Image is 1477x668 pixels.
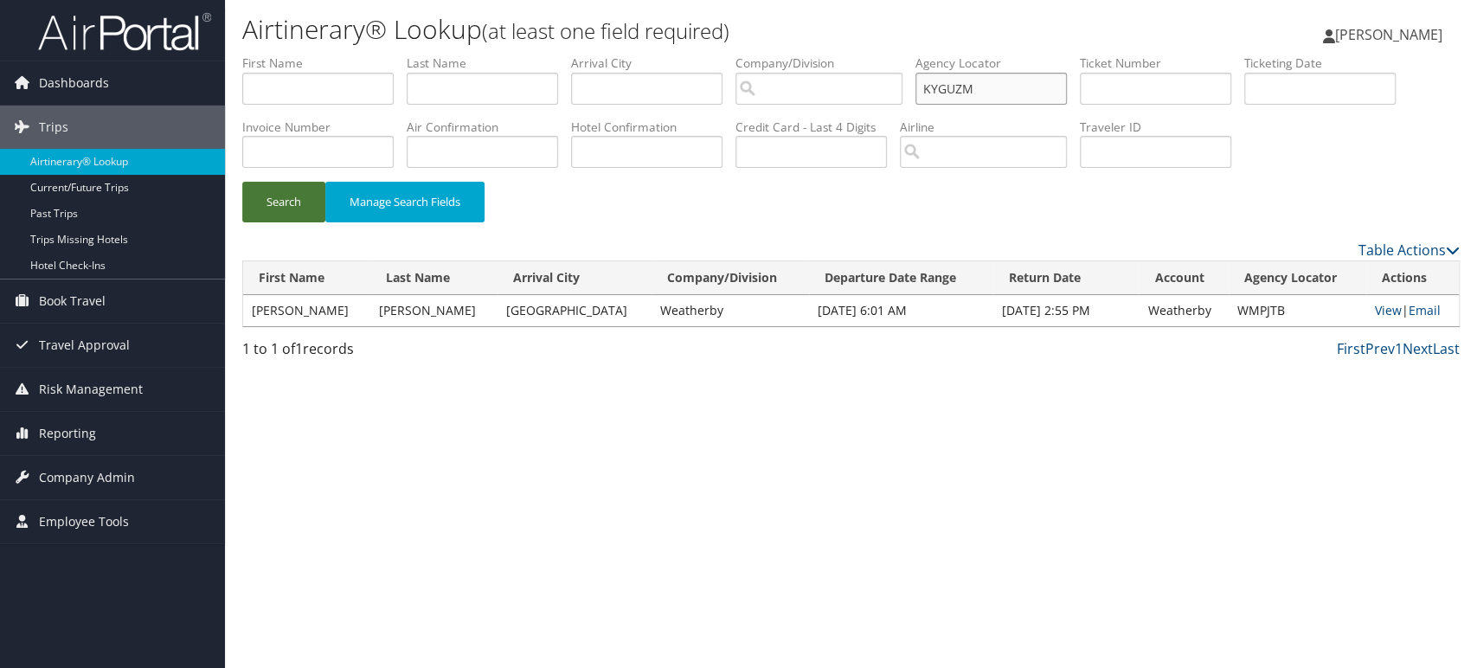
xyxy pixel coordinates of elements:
td: [DATE] 6:01 AM [809,295,994,326]
label: Airline [900,119,1080,136]
button: Search [242,182,325,222]
td: WMPJTB [1229,295,1366,326]
label: First Name [242,55,407,72]
a: Table Actions [1358,241,1460,260]
h1: Airtinerary® Lookup [242,11,1054,48]
label: Invoice Number [242,119,407,136]
label: Hotel Confirmation [571,119,735,136]
label: Traveler ID [1080,119,1244,136]
span: [PERSON_NAME] [1335,25,1442,44]
th: First Name: activate to sort column ascending [243,261,370,295]
label: Ticketing Date [1244,55,1409,72]
span: Book Travel [39,279,106,323]
label: Company/Division [735,55,915,72]
th: Actions [1366,261,1459,295]
td: [GEOGRAPHIC_DATA] [498,295,652,326]
a: View [1375,302,1402,318]
td: [DATE] 2:55 PM [993,295,1139,326]
a: First [1337,339,1365,358]
a: [PERSON_NAME] [1323,9,1460,61]
th: Return Date: activate to sort column ascending [993,261,1139,295]
a: 1 [1395,339,1403,358]
td: | [1366,295,1459,326]
img: airportal-logo.png [38,11,211,52]
td: Weatherby [652,295,808,326]
th: Company/Division [652,261,808,295]
span: 1 [295,339,303,358]
a: Last [1433,339,1460,358]
th: Account: activate to sort column ascending [1139,261,1229,295]
small: (at least one field required) [482,16,729,45]
span: Company Admin [39,456,135,499]
span: Dashboards [39,61,109,105]
td: [PERSON_NAME] [243,295,370,326]
a: Prev [1365,339,1395,358]
span: Reporting [39,412,96,455]
button: Manage Search Fields [325,182,485,222]
th: Arrival City: activate to sort column ascending [498,261,652,295]
span: Risk Management [39,368,143,411]
label: Air Confirmation [407,119,571,136]
th: Agency Locator: activate to sort column ascending [1229,261,1366,295]
th: Departure Date Range: activate to sort column ascending [809,261,994,295]
a: Next [1403,339,1433,358]
td: Weatherby [1139,295,1229,326]
span: Trips [39,106,68,149]
label: Ticket Number [1080,55,1244,72]
th: Last Name: activate to sort column ascending [370,261,498,295]
span: Employee Tools [39,500,129,543]
label: Arrival City [571,55,735,72]
label: Agency Locator [915,55,1080,72]
label: Credit Card - Last 4 Digits [735,119,900,136]
td: [PERSON_NAME] [370,295,498,326]
div: 1 to 1 of records [242,338,527,368]
label: Last Name [407,55,571,72]
a: Email [1409,302,1441,318]
span: Travel Approval [39,324,130,367]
